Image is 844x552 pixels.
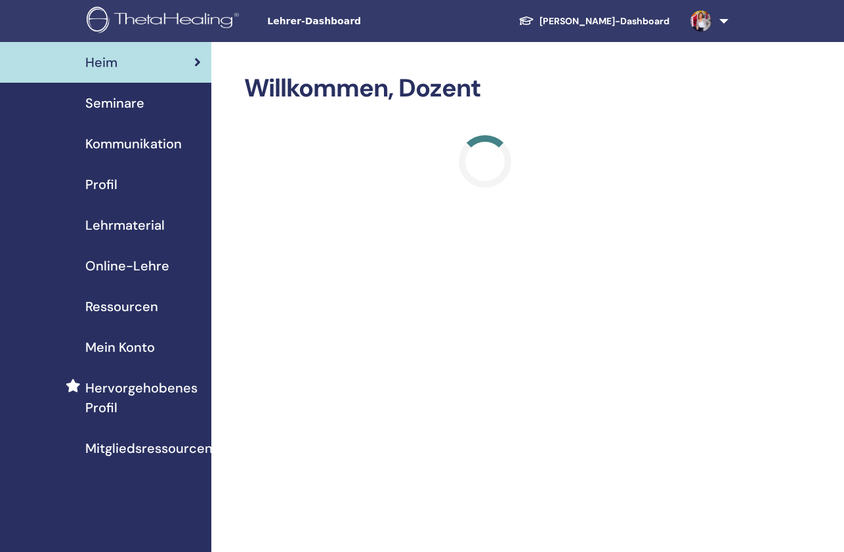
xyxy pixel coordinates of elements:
span: Lehrmaterial [85,215,165,235]
span: Lehrer-Dashboard [267,14,464,28]
span: Hervorgehobenes Profil [85,378,201,417]
a: [PERSON_NAME]-Dashboard [508,9,680,33]
h2: Willkommen, Dozent [244,74,727,104]
span: Ressourcen [85,297,158,316]
span: Mitgliedsressourcen [85,438,213,458]
span: Online-Lehre [85,256,169,276]
img: default.jpg [690,11,711,32]
span: Profil [85,175,117,194]
span: Heim [85,53,117,72]
span: Mein Konto [85,337,155,357]
span: Seminare [85,93,144,113]
img: logo.png [87,7,243,36]
img: graduation-cap-white.svg [518,15,534,26]
span: Kommunikation [85,134,182,154]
